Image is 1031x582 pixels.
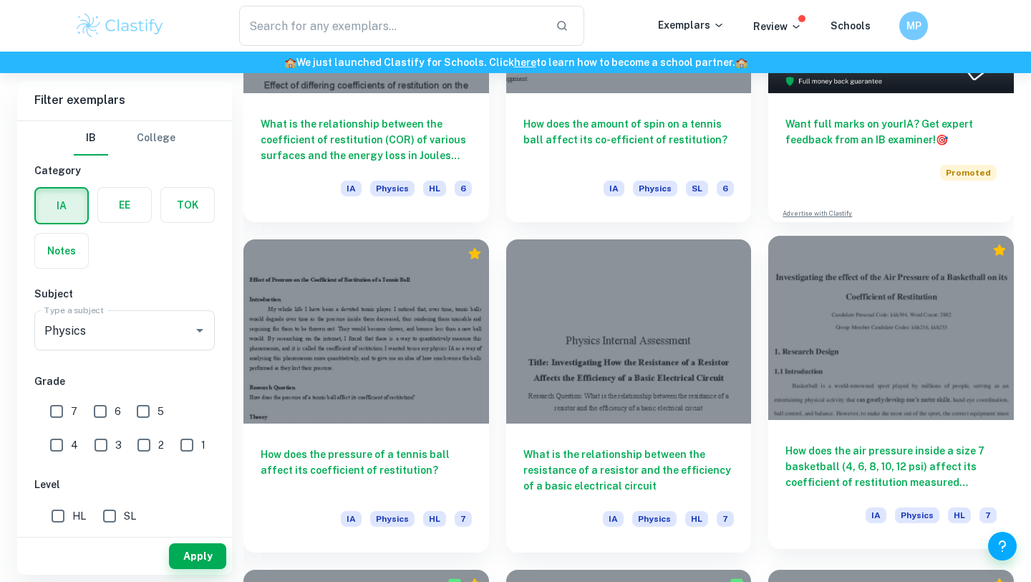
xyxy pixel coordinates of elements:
[201,437,205,453] span: 1
[523,447,735,494] h6: What is the relationship between the resistance of a resistor and the efficiency of a basic elect...
[899,11,928,40] button: MP
[124,508,136,524] span: SL
[115,437,122,453] span: 3
[423,511,446,527] span: HL
[455,181,472,196] span: 6
[506,239,752,553] a: What is the relationship between the resistance of a resistor and the efficiency of a basic elect...
[686,181,708,196] span: SL
[753,19,802,34] p: Review
[137,121,175,156] button: College
[34,286,215,302] h6: Subject
[940,165,997,181] span: Promoted
[284,57,296,68] span: 🏫
[72,508,86,524] span: HL
[71,437,78,453] span: 4
[98,188,151,222] button: EE
[992,243,1007,257] div: Premium
[785,116,997,148] h6: Want full marks on your IA ? Get expert feedback from an IB examiner!
[717,511,734,527] span: 7
[988,532,1017,560] button: Help and Feedback
[468,247,482,261] div: Premium
[169,543,226,569] button: Apply
[44,304,104,316] label: Type a subject
[866,507,886,523] span: IA
[735,57,747,68] span: 🏫
[948,507,971,523] span: HL
[74,11,165,40] img: Clastify logo
[34,477,215,492] h6: Level
[936,134,948,145] span: 🎯
[979,507,997,523] span: 7
[34,163,215,178] h6: Category
[603,511,624,527] span: IA
[717,181,734,196] span: 6
[71,404,77,419] span: 7
[74,121,108,156] button: IB
[35,234,88,268] button: Notes
[17,80,232,120] h6: Filter exemplars
[158,404,164,419] span: 5
[423,181,446,196] span: HL
[658,17,725,33] p: Exemplars
[115,404,121,419] span: 6
[261,447,472,494] h6: How does the pressure of a tennis ball affect its coefficient of restitution?
[261,116,472,163] h6: What is the relationship between the coefficient of restitution (COR) of various surfaces and the...
[604,181,624,196] span: IA
[632,511,677,527] span: Physics
[36,189,87,223] button: IA
[783,209,852,219] a: Advertise with Clastify
[239,6,544,46] input: Search for any exemplars...
[514,57,536,68] a: here
[831,20,871,32] a: Schools
[3,54,1028,70] h6: We just launched Clastify for Schools. Click to learn how to become a school partner.
[785,443,997,490] h6: How does the air pressure inside a size 7 basketball (4, 6, 8, 10, 12 psi) affect its coefficient...
[768,239,1014,553] a: How does the air pressure inside a size 7 basketball (4, 6, 8, 10, 12 psi) affect its coefficient...
[161,188,214,222] button: TOK
[455,511,472,527] span: 7
[685,511,708,527] span: HL
[74,121,175,156] div: Filter type choice
[158,437,164,453] span: 2
[633,181,677,196] span: Physics
[341,181,362,196] span: IA
[243,239,489,553] a: How does the pressure of a tennis ball affect its coefficient of restitution?IAPhysicsHL7
[370,511,415,527] span: Physics
[34,373,215,389] h6: Grade
[341,511,362,527] span: IA
[906,18,922,34] h6: MP
[190,320,210,340] button: Open
[523,116,735,163] h6: How does the amount of spin on a tennis ball affect its co-efficient of restitution?
[370,181,415,196] span: Physics
[895,507,939,523] span: Physics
